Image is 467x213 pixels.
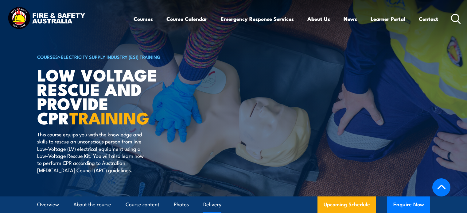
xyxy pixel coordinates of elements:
[69,105,149,130] strong: TRAINING
[419,11,438,27] a: Contact
[174,196,189,213] a: Photos
[134,11,153,27] a: Courses
[37,53,189,60] h6: >
[37,196,59,213] a: Overview
[61,53,161,60] a: Electricity Supply Industry (ESI) Training
[37,67,189,125] h1: Low Voltage Rescue and Provide CPR
[37,131,149,173] p: This course equips you with the knowledge and skills to rescue an unconscious person from live Lo...
[371,11,405,27] a: Learner Portal
[126,196,159,213] a: Course content
[221,11,294,27] a: Emergency Response Services
[387,196,430,213] button: Enquire Now
[37,53,58,60] a: COURSES
[203,196,221,213] a: Delivery
[73,196,111,213] a: About the course
[166,11,207,27] a: Course Calendar
[307,11,330,27] a: About Us
[344,11,357,27] a: News
[317,196,376,213] a: Upcoming Schedule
